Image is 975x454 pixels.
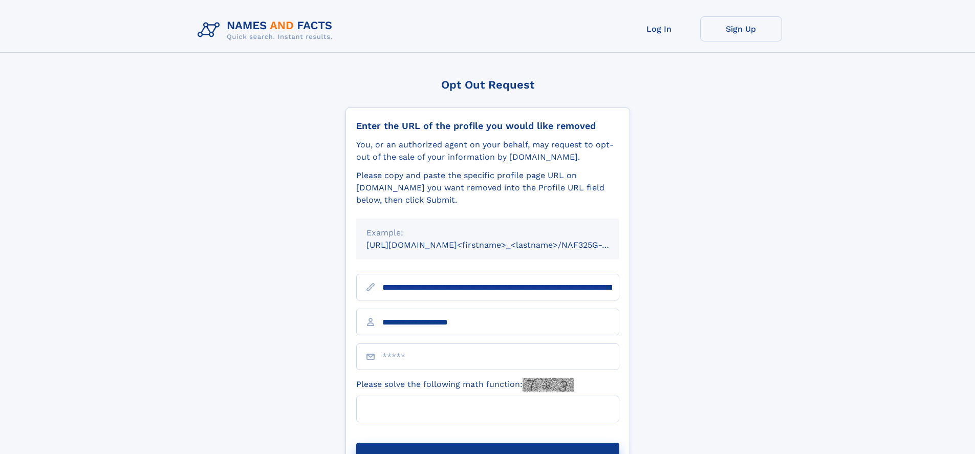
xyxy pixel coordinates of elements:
[366,227,609,239] div: Example:
[366,240,639,250] small: [URL][DOMAIN_NAME]<firstname>_<lastname>/NAF325G-xxxxxxxx
[356,139,619,163] div: You, or an authorized agent on your behalf, may request to opt-out of the sale of your informatio...
[356,169,619,206] div: Please copy and paste the specific profile page URL on [DOMAIN_NAME] you want removed into the Pr...
[193,16,341,44] img: Logo Names and Facts
[345,78,630,91] div: Opt Out Request
[356,378,574,392] label: Please solve the following math function:
[356,120,619,132] div: Enter the URL of the profile you would like removed
[618,16,700,41] a: Log In
[700,16,782,41] a: Sign Up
